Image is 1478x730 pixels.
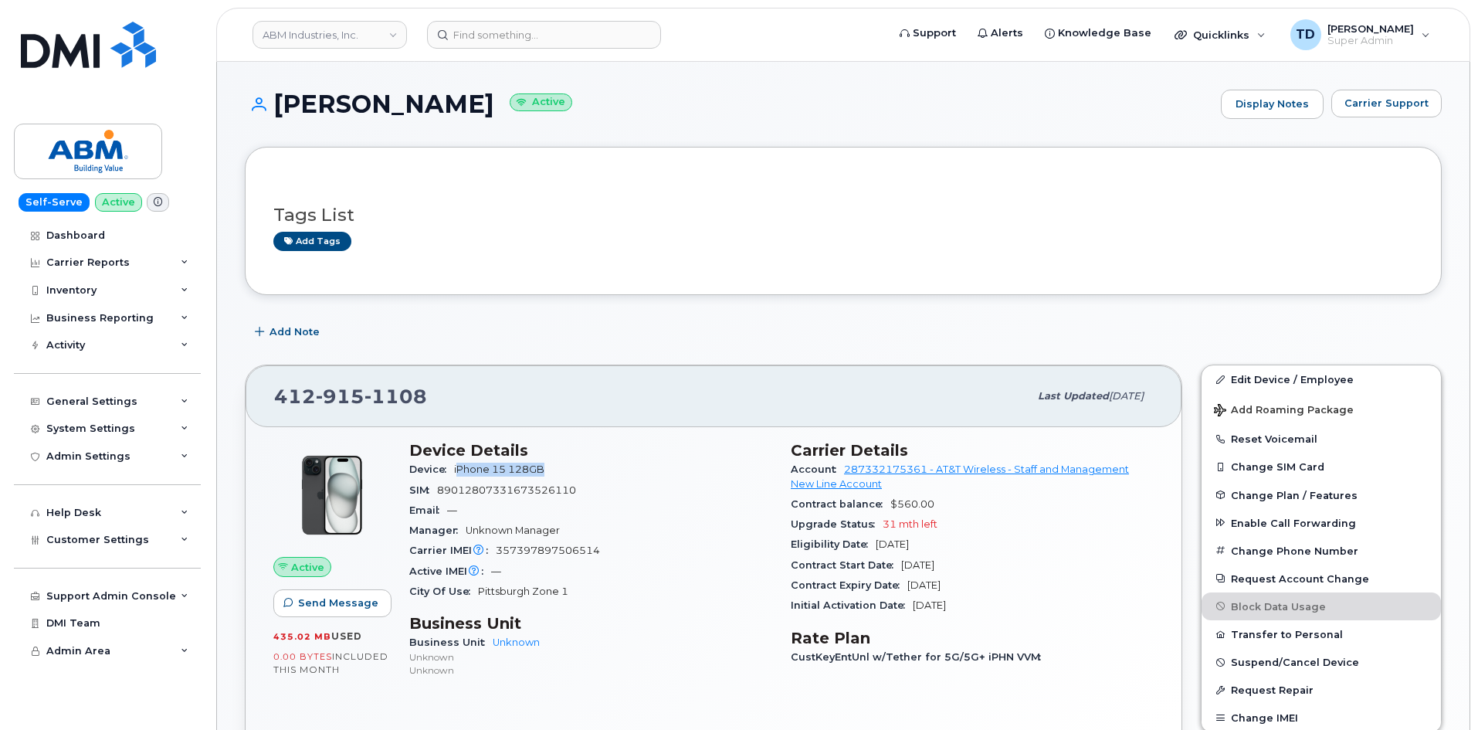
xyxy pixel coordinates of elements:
[791,559,901,571] span: Contract Start Date
[1202,481,1441,509] button: Change Plan / Features
[791,518,883,530] span: Upgrade Status
[791,538,876,550] span: Eligibility Date
[1202,620,1441,648] button: Transfer to Personal
[291,560,324,575] span: Active
[901,559,934,571] span: [DATE]
[883,518,937,530] span: 31 mth left
[409,484,437,496] span: SIM
[437,484,576,496] span: 89012807331673526110
[1231,657,1359,668] span: Suspend/Cancel Device
[876,538,909,550] span: [DATE]
[791,629,1154,647] h3: Rate Plan
[409,525,466,536] span: Manager
[409,463,454,475] span: Device
[466,525,560,536] span: Unknown Manager
[409,650,772,664] p: Unknown
[409,664,772,677] p: Unknown
[298,596,378,610] span: Send Message
[273,651,332,662] span: 0.00 Bytes
[1202,648,1441,676] button: Suspend/Cancel Device
[1038,390,1109,402] span: Last updated
[791,498,890,510] span: Contract balance
[273,205,1413,225] h3: Tags List
[913,599,946,611] span: [DATE]
[454,463,544,475] span: iPhone 15 128GB
[274,385,427,408] span: 412
[273,232,351,251] a: Add tags
[409,565,491,577] span: Active IMEI
[496,545,600,556] span: 357397897506514
[1221,90,1324,119] a: Display Notes
[1344,96,1429,110] span: Carrier Support
[1231,517,1356,528] span: Enable Call Forwarding
[1202,676,1441,704] button: Request Repair
[1331,90,1442,117] button: Carrier Support
[409,441,772,460] h3: Device Details
[269,324,320,339] span: Add Note
[791,599,913,611] span: Initial Activation Date
[409,637,493,648] span: Business Unit
[791,463,1129,489] a: 287332175361 - AT&T Wireless - Staff and Management New Line Account
[491,565,501,577] span: —
[791,463,844,475] span: Account
[286,449,378,542] img: iPhone_15_Black.png
[493,637,540,648] a: Unknown
[510,93,572,111] small: Active
[1202,565,1441,592] button: Request Account Change
[331,630,362,642] span: used
[245,90,1213,117] h1: [PERSON_NAME]
[1202,365,1441,393] a: Edit Device / Employee
[1214,404,1354,419] span: Add Roaming Package
[1202,425,1441,453] button: Reset Voicemail
[907,579,941,591] span: [DATE]
[791,651,1049,663] span: CustKeyEntUnl w/Tether for 5G/5G+ iPHN VVM
[1202,592,1441,620] button: Block Data Usage
[791,579,907,591] span: Contract Expiry Date
[409,504,447,516] span: Email
[245,318,333,346] button: Add Note
[890,498,934,510] span: $560.00
[409,545,496,556] span: Carrier IMEI
[447,504,457,516] span: —
[409,614,772,633] h3: Business Unit
[273,589,392,617] button: Send Message
[1109,390,1144,402] span: [DATE]
[791,441,1154,460] h3: Carrier Details
[409,586,478,597] span: City Of Use
[478,586,568,597] span: Pittsburgh Zone 1
[1202,509,1441,537] button: Enable Call Forwarding
[1202,393,1441,425] button: Add Roaming Package
[364,385,427,408] span: 1108
[1202,537,1441,565] button: Change Phone Number
[316,385,364,408] span: 915
[1231,489,1358,501] span: Change Plan / Features
[273,631,331,642] span: 435.02 MB
[1202,453,1441,480] button: Change SIM Card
